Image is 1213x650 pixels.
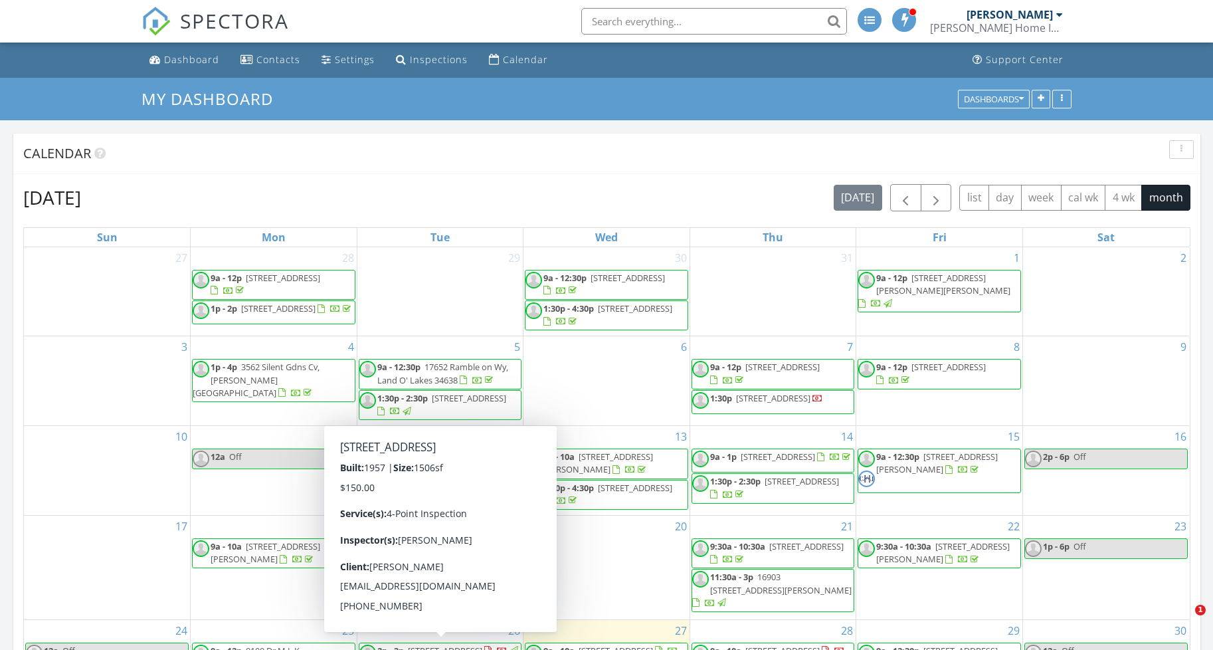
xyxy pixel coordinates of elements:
span: 1 [1195,605,1206,615]
a: 11:30a [STREET_ADDRESS][PERSON_NAME] [359,569,522,613]
div: Dashboards [964,94,1024,104]
span: [STREET_ADDRESS] [591,272,665,284]
span: 9a - 10a [543,451,575,463]
a: 1:30p - 4:30p [STREET_ADDRESS] [543,482,672,506]
span: 2p - 6p [1043,451,1070,463]
a: Dashboard [144,48,225,72]
td: Go to August 10, 2025 [24,426,191,516]
a: Go to August 8, 2025 [1011,336,1022,358]
a: Go to August 9, 2025 [1178,336,1189,358]
a: 9a - 12:30p 17652 Ramble on Wy, Land O' Lakes 34638 [359,359,522,389]
img: default-user-f0147aede5fd5fa78ca7ade42f37bd4542148d508eef1c3d3ea960f66861d68b.jpg [193,540,209,557]
td: Go to July 28, 2025 [191,247,357,336]
a: 1p - 2p [STREET_ADDRESS] [211,302,353,314]
td: Go to July 31, 2025 [690,247,856,336]
a: 9a - 12:30p [STREET_ADDRESS] [525,270,688,300]
a: Go to July 29, 2025 [506,247,523,269]
span: 9a - 12:30p [876,451,919,463]
a: Go to August 12, 2025 [506,426,523,447]
h2: [DATE] [23,184,81,211]
td: Go to August 2, 2025 [1022,247,1189,336]
span: 1:30p - 2:30p [377,392,428,404]
a: 1:30p - 2:30p [STREET_ADDRESS] [359,390,522,420]
a: Go to August 5, 2025 [512,336,523,358]
a: 9a - 12p [STREET_ADDRESS] [692,359,855,389]
a: 1:30p - 2:30p [STREET_ADDRESS] [710,475,839,500]
td: Go to August 21, 2025 [690,515,856,619]
a: Go to July 31, 2025 [838,247,856,269]
div: Cooper Home Inspections, LLC [930,21,1063,35]
a: 1:30p - 2:30p [STREET_ADDRESS] [692,473,855,503]
a: Go to July 30, 2025 [672,247,690,269]
td: Go to August 1, 2025 [856,247,1023,336]
span: 1:30p - 4:30p [543,482,594,494]
span: 16903 [STREET_ADDRESS][PERSON_NAME] [710,571,852,596]
a: 9a - 12:30p [STREET_ADDRESS] [543,272,665,296]
span: 9:30a - 10:30a [876,540,931,552]
span: 9a - 10a [211,540,242,552]
td: Go to August 19, 2025 [357,515,523,619]
td: Go to August 12, 2025 [357,426,523,516]
a: Go to August 7, 2025 [844,336,856,358]
span: [STREET_ADDRESS] [911,361,986,373]
a: Go to August 25, 2025 [339,620,357,641]
button: [DATE] [834,185,882,211]
span: [STREET_ADDRESS] [736,392,810,404]
span: 1:30p - 4:30p [543,302,594,314]
a: 1:30p - 4:30p [STREET_ADDRESS] [525,300,688,330]
a: Go to August 10, 2025 [173,426,190,447]
a: Go to August 11, 2025 [339,426,357,447]
div: Dashboard [164,53,219,66]
span: 9:30a - 10:30a [710,540,765,552]
img: default-user-f0147aede5fd5fa78ca7ade42f37bd4542148d508eef1c3d3ea960f66861d68b.jpg [193,272,209,288]
a: Go to August 6, 2025 [678,336,690,358]
span: [STREET_ADDRESS][PERSON_NAME][PERSON_NAME] [876,272,1010,296]
a: 9a - 10a [STREET_ADDRESS][PERSON_NAME] [377,540,487,565]
a: 9a - 10a [STREET_ADDRESS][PERSON_NAME] [192,538,355,568]
a: Go to August 1, 2025 [1011,247,1022,269]
img: default-user-f0147aede5fd5fa78ca7ade42f37bd4542148d508eef1c3d3ea960f66861d68b.jpg [1025,540,1042,557]
td: Go to July 29, 2025 [357,247,523,336]
a: Go to August 14, 2025 [838,426,856,447]
button: Next month [921,184,952,211]
span: [STREET_ADDRESS] [432,392,506,404]
span: 9a - 12:30p [377,361,420,373]
span: [STREET_ADDRESS] [745,361,820,373]
a: 9a - 12:30p [STREET_ADDRESS][PERSON_NAME] [876,451,998,475]
a: 1:30p - 4:30p [STREET_ADDRESS] [543,302,672,327]
span: 9a - 10a [377,540,409,552]
button: Dashboards [958,90,1030,108]
a: Go to August 2, 2025 [1178,247,1189,269]
button: month [1141,185,1190,211]
button: list [959,185,989,211]
a: Go to August 18, 2025 [339,516,357,537]
a: Contacts [235,48,306,72]
a: SPECTORA [141,18,289,46]
td: Go to July 27, 2025 [24,247,191,336]
a: 1:30p - 2:30p [STREET_ADDRESS] [377,392,506,417]
img: default-user-f0147aede5fd5fa78ca7ade42f37bd4542148d508eef1c3d3ea960f66861d68b.jpg [525,302,542,319]
a: Friday [930,228,949,247]
a: Wednesday [593,228,620,247]
span: 1p - 4p [211,361,237,373]
a: 9:30a - 10:30a [STREET_ADDRESS][PERSON_NAME] [876,540,1010,565]
a: Thursday [760,228,786,247]
td: Go to August 13, 2025 [523,426,690,516]
a: Go to August 23, 2025 [1172,516,1189,537]
td: Go to August 18, 2025 [191,515,357,619]
span: 1:30p - 2:30p [710,475,761,487]
a: Go to August 4, 2025 [345,336,357,358]
span: [STREET_ADDRESS] [769,540,844,552]
td: Go to August 4, 2025 [191,336,357,426]
a: 9a - 10a [STREET_ADDRESS][PERSON_NAME] [211,540,320,565]
td: Go to August 8, 2025 [856,336,1023,426]
td: Go to August 6, 2025 [523,336,690,426]
img: default-user-f0147aede5fd5fa78ca7ade42f37bd4542148d508eef1c3d3ea960f66861d68b.jpg [525,272,542,288]
span: [STREET_ADDRESS][PERSON_NAME] [543,451,653,475]
img: chiicon.png [858,471,875,487]
img: default-user-f0147aede5fd5fa78ca7ade42f37bd4542148d508eef1c3d3ea960f66861d68b.jpg [692,392,709,409]
a: My Dashboard [141,88,284,110]
span: 1:30p [710,392,732,404]
img: default-user-f0147aede5fd5fa78ca7ade42f37bd4542148d508eef1c3d3ea960f66861d68b.jpg [525,482,542,498]
a: 1p - 4p 3562 Silent Gdns Cv, [PERSON_NAME][GEOGRAPHIC_DATA] [193,361,320,398]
